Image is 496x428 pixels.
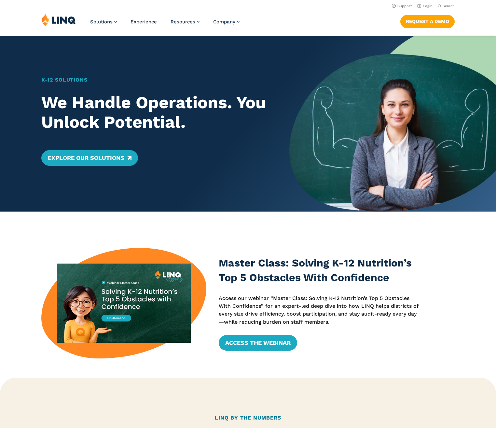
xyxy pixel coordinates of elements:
button: Open Search Bar [438,4,455,8]
a: Access the Webinar [219,335,297,351]
h1: K‑12 Solutions [41,76,269,84]
span: Search [443,4,455,8]
img: LINQ | K‑12 Software [41,14,76,26]
nav: Button Navigation [400,14,455,28]
a: Resources [171,19,200,25]
h2: LINQ By the Numbers [41,414,455,422]
a: Request a Demo [400,15,455,28]
a: Solutions [90,19,117,25]
nav: Primary Navigation [90,14,240,35]
img: Home Banner [289,36,496,212]
h3: Master Class: Solving K-12 Nutrition’s Top 5 Obstacles With Confidence [219,256,419,285]
a: Explore Our Solutions [41,150,138,166]
p: Access our webinar “Master Class: Solving K-12 Nutrition’s Top 5 Obstacles With Confidence” for a... [219,294,419,326]
a: Experience [131,19,157,25]
a: Support [392,4,412,8]
span: Solutions [90,19,113,25]
h2: We Handle Operations. You Unlock Potential. [41,93,269,132]
a: Login [417,4,433,8]
a: Company [213,19,240,25]
span: Resources [171,19,195,25]
span: Company [213,19,235,25]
